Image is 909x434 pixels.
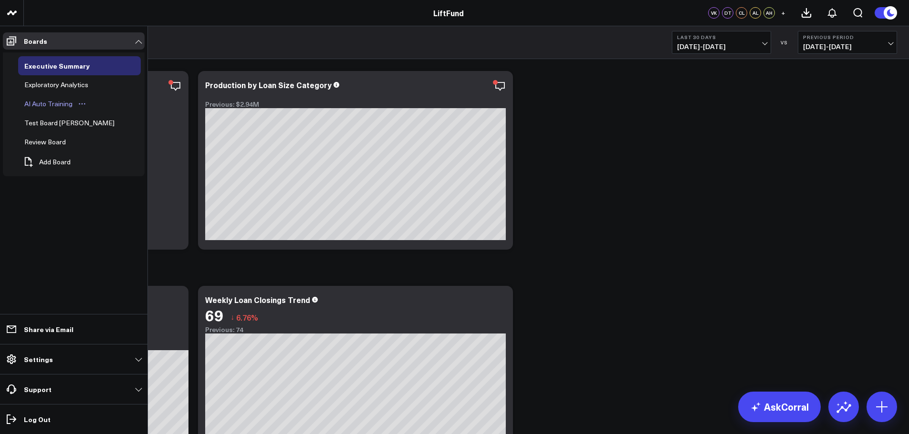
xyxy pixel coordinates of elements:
div: AH [763,7,775,19]
p: Boards [24,37,47,45]
b: Last 30 Days [677,34,766,40]
b: Previous Period [803,34,892,40]
div: VK [708,7,720,19]
button: Last 30 Days[DATE]-[DATE] [672,31,771,54]
div: DT [722,7,733,19]
div: Previous: $2.94M [205,101,506,108]
span: Add Board [39,158,71,166]
div: AI Auto Training [22,98,75,110]
div: Previous: 74 [205,326,506,333]
div: Production by Loan Size Category [205,80,332,90]
div: 69 [205,306,223,323]
p: Share via Email [24,325,73,333]
span: [DATE] - [DATE] [803,43,892,50]
a: Test Board [PERSON_NAME]Open board menu [18,113,135,132]
a: Exploratory AnalyticsOpen board menu [18,75,109,94]
div: Exploratory Analytics [22,79,91,91]
button: Add Board [18,151,75,172]
a: AI Auto TrainingOpen board menu [18,94,93,113]
button: + [777,7,789,19]
a: Executive SummaryOpen board menu [18,56,110,75]
a: LiftFund [433,8,464,18]
a: Review BoardOpen board menu [18,132,86,151]
span: ↓ [230,311,234,323]
a: AskCorral [738,392,821,422]
div: Review Board [22,136,68,148]
span: [DATE] - [DATE] [677,43,766,50]
div: AL [750,7,761,19]
div: VS [776,40,793,45]
a: Log Out [3,411,145,428]
p: Log Out [24,415,51,423]
p: Support [24,385,52,393]
button: Previous Period[DATE]-[DATE] [798,31,897,54]
div: Executive Summary [22,60,92,71]
div: Test Board [PERSON_NAME] [22,117,117,129]
p: Settings [24,355,53,363]
span: 6.76% [236,312,258,323]
button: Open board menu [75,100,89,108]
span: + [781,10,785,16]
div: CL [736,7,747,19]
div: Weekly Loan Closings Trend [205,294,310,305]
